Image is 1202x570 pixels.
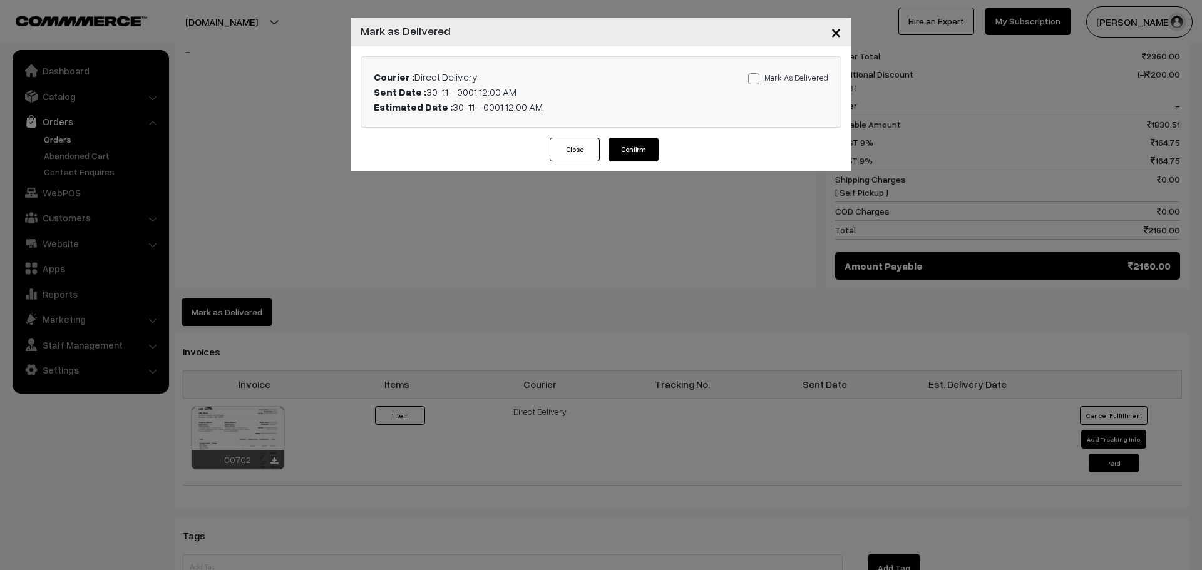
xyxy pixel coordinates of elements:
button: Close [821,13,851,51]
label: Mark As Delivered [748,71,828,84]
b: Sent Date : [374,86,426,98]
b: Courier : [374,71,414,83]
h4: Mark as Delivered [361,23,451,39]
button: Close [550,138,600,161]
span: × [831,20,841,43]
b: Estimated Date : [374,101,453,113]
button: Confirm [609,138,659,161]
div: Direct Delivery 30-11--0001 12:00 AM 30-11--0001 12:00 AM [364,69,680,115]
